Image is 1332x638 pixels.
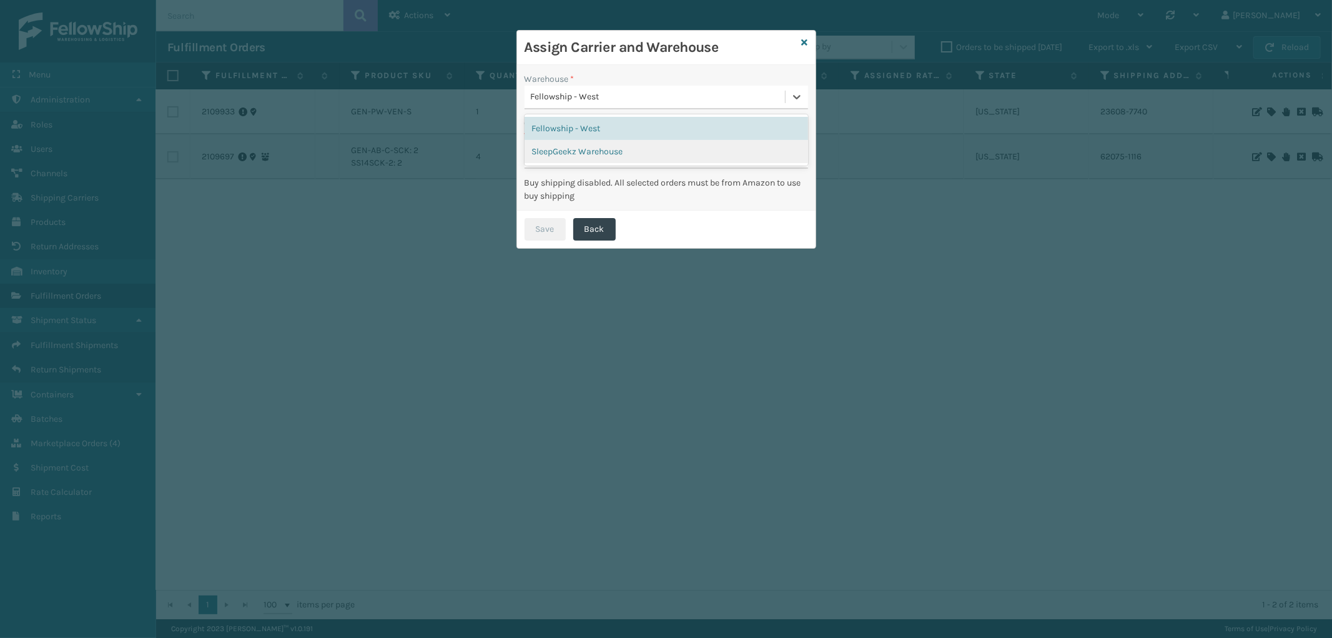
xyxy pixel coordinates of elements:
[531,91,786,104] div: Fellowship - West
[525,176,808,202] div: Buy shipping disabled. All selected orders must be from Amazon to use buy shipping
[573,218,616,241] button: Back
[525,140,808,163] div: SleepGeekz Warehouse
[525,218,566,241] button: Save
[525,117,808,140] div: Fellowship - West
[525,38,797,57] h3: Assign Carrier and Warehouse
[525,72,575,86] label: Warehouse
